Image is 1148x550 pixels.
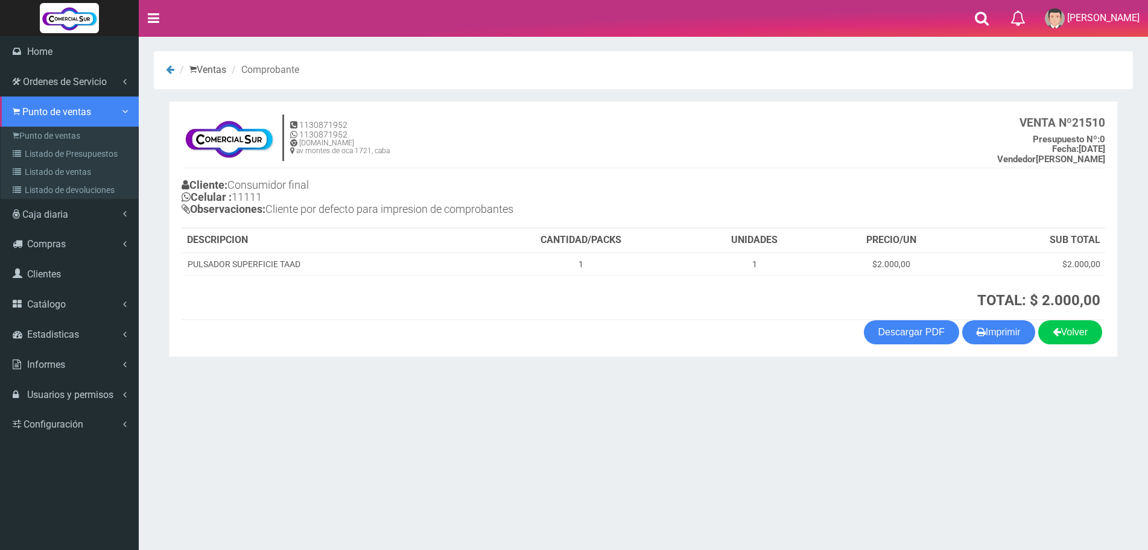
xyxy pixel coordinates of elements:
[1052,144,1079,154] strong: Fecha:
[1045,8,1065,28] img: User Image
[27,329,79,340] span: Estadisticas
[290,121,390,139] h5: 1130871952 1130871952
[22,106,91,118] span: Punto de ventas
[182,191,232,203] b: Celular :
[24,419,83,430] span: Configuración
[182,179,227,191] b: Cliente:
[1020,116,1072,130] strong: VENTA Nº
[688,229,820,253] th: UNIDADES
[1067,12,1140,24] span: [PERSON_NAME]
[4,163,138,181] a: Listado de ventas
[27,46,52,57] span: Home
[962,229,1105,253] th: SUB TOTAL
[4,127,138,145] a: Punto de ventas
[182,253,474,276] td: PULSADOR SUPERFICIE TAAD
[962,320,1035,344] button: Imprimir
[290,139,390,155] h6: [DOMAIN_NAME] av montes de oca 1721, caba
[864,320,959,344] a: Descargar PDF
[229,63,299,77] li: Comprobante
[182,203,265,215] b: Observaciones:
[4,145,138,163] a: Listado de Presupuestos
[1020,116,1105,130] b: 21510
[27,238,66,250] span: Compras
[182,176,644,221] h4: Consumidor final 11111 Cliente por defecto para impresion de comprobantes
[1033,134,1105,145] b: 0
[1038,320,1102,344] a: Volver
[688,253,820,276] td: 1
[962,253,1105,276] td: $2.000,00
[23,76,107,87] span: Ordenes de Servicio
[977,292,1100,309] strong: TOTAL: $ 2.000,00
[27,268,61,280] span: Clientes
[997,154,1036,165] strong: Vendedor
[182,229,474,253] th: DESCRIPCION
[27,389,113,400] span: Usuarios y permisos
[4,181,138,199] a: Listado de devoluciones
[474,229,688,253] th: CANTIDAD/PACKS
[40,3,99,33] img: Logo grande
[821,253,962,276] td: $2.000,00
[1052,144,1105,154] b: [DATE]
[1033,134,1100,145] strong: Presupuesto Nº:
[821,229,962,253] th: PRECIO/UN
[474,253,688,276] td: 1
[182,114,276,162] img: f695dc5f3a855ddc19300c990e0c55a2.jpg
[22,209,68,220] span: Caja diaria
[177,63,226,77] li: Ventas
[27,299,66,310] span: Catálogo
[997,154,1105,165] b: [PERSON_NAME]
[27,359,65,370] span: Informes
